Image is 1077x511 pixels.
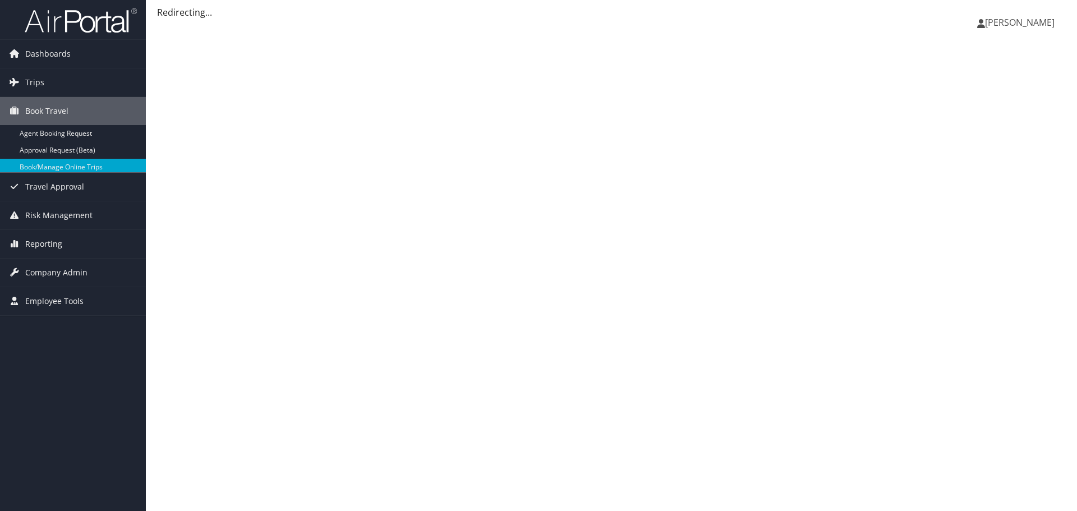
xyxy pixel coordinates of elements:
[25,287,84,315] span: Employee Tools
[25,201,93,229] span: Risk Management
[25,68,44,96] span: Trips
[25,97,68,125] span: Book Travel
[25,230,62,258] span: Reporting
[157,6,1066,19] div: Redirecting...
[25,173,84,201] span: Travel Approval
[977,6,1066,39] a: [PERSON_NAME]
[25,40,71,68] span: Dashboards
[25,7,137,34] img: airportal-logo.png
[25,259,88,287] span: Company Admin
[985,16,1055,29] span: [PERSON_NAME]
